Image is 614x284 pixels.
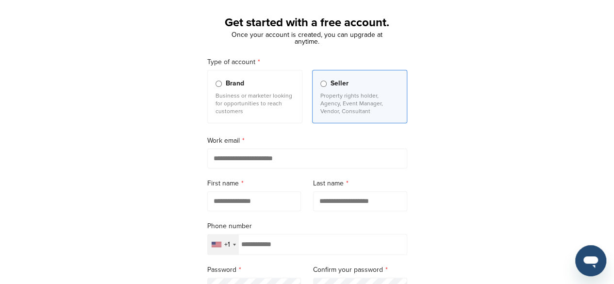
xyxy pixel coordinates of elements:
[207,265,301,275] label: Password
[232,31,382,46] span: Once your account is created, you can upgrade at anytime.
[207,57,407,67] label: Type of account
[320,81,327,87] input: Seller Property rights holder, Agency, Event Manager, Vendor, Consultant
[216,92,294,115] p: Business or marketer looking for opportunities to reach customers
[331,78,348,89] span: Seller
[196,14,419,32] h1: Get started with a free account.
[216,81,222,87] input: Brand Business or marketer looking for opportunities to reach customers
[313,265,407,275] label: Confirm your password
[313,178,407,189] label: Last name
[226,78,244,89] span: Brand
[207,221,407,232] label: Phone number
[207,178,301,189] label: First name
[208,234,239,254] div: Selected country
[320,92,399,115] p: Property rights holder, Agency, Event Manager, Vendor, Consultant
[207,135,407,146] label: Work email
[575,245,606,276] iframe: Button to launch messaging window
[224,241,230,248] div: +1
